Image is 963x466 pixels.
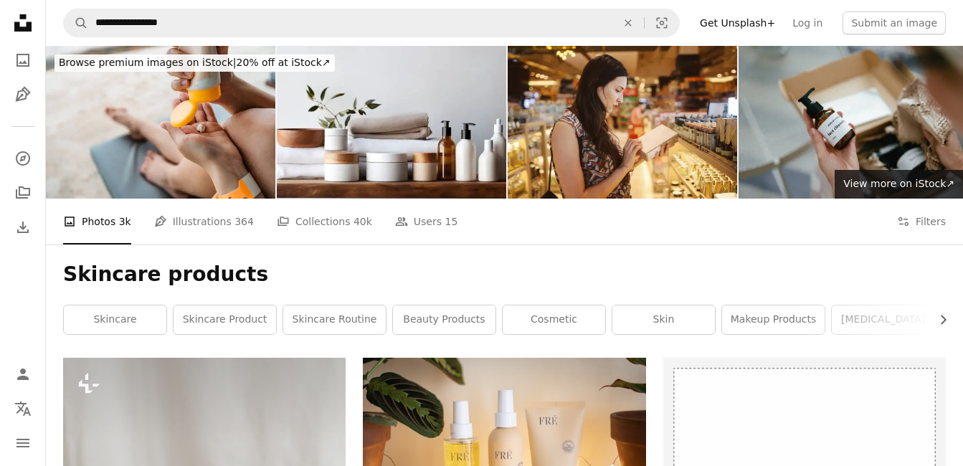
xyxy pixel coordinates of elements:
[897,199,946,244] button: Filters
[63,262,946,287] h1: Skincare products
[64,9,88,37] button: Search Unsplash
[174,305,276,334] a: skincare product
[154,199,254,244] a: Illustrations 364
[843,11,946,34] button: Submit an image
[9,429,37,457] button: Menu
[393,305,495,334] a: beauty products
[395,199,458,244] a: Users 15
[59,57,331,68] span: 20% off at iStock ↗
[354,214,372,229] span: 40k
[691,11,784,34] a: Get Unsplash+
[835,170,963,199] a: View more on iStock↗
[843,178,954,189] span: View more on iStock ↗
[784,11,831,34] a: Log in
[508,46,737,199] img: Young woman browsing through the stores in Bangkok shopping mall
[277,46,506,199] img: front view skin care products on wooden decorative piece
[445,214,458,229] span: 15
[612,9,644,37] button: Clear
[277,199,372,244] a: Collections 40k
[283,305,386,334] a: skincare routine
[46,46,343,80] a: Browse premium images on iStock|20% off at iStock↗
[9,144,37,173] a: Explore
[363,445,645,458] a: white and gold plastic bottles
[645,9,679,37] button: Visual search
[9,213,37,242] a: Download History
[930,305,946,334] button: scroll list to the right
[64,305,166,334] a: skincare
[503,305,605,334] a: cosmetic
[9,9,37,40] a: Home — Unsplash
[9,394,37,423] button: Language
[63,9,680,37] form: Find visuals sitewide
[722,305,825,334] a: makeup products
[9,360,37,389] a: Log in / Sign up
[46,46,275,199] img: Woman hand apply sunscreen on the beach
[234,214,254,229] span: 364
[9,80,37,109] a: Illustrations
[59,57,236,68] span: Browse premium images on iStock |
[9,179,37,207] a: Collections
[612,305,715,334] a: skin
[832,305,934,334] a: [MEDICAL_DATA]
[9,46,37,75] a: Photos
